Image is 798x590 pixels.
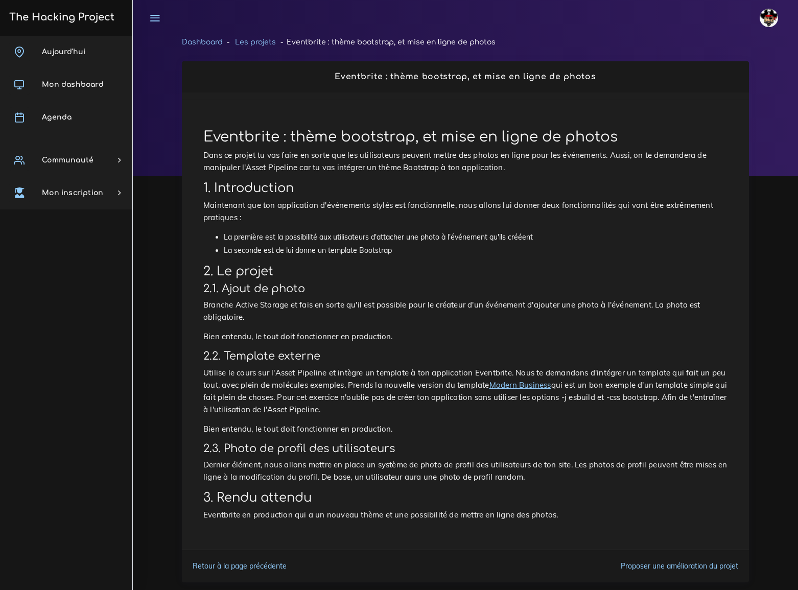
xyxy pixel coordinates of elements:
h3: 2.1. Ajout de photo [203,282,727,295]
span: Communauté [42,156,93,164]
h2: Eventbrite : thème bootstrap, et mise en ligne de photos [193,72,738,82]
a: Modern Business [489,380,551,390]
p: Maintenant que ton application d'événements stylés est fonctionnelle, nous allons lui donner deux... [203,199,727,224]
span: Aujourd'hui [42,48,85,56]
h3: 2.2. Template externe [203,350,727,363]
li: Eventbrite : thème bootstrap, et mise en ligne de photos [276,36,495,49]
a: Dashboard [182,38,223,46]
li: La première est la possibilité aux utilisateurs d'attacher une photo à l'événement qu'ils crééent [224,231,727,244]
span: Mon inscription [42,189,103,197]
img: avatar [760,9,778,27]
p: Branche Active Storage et fais en sorte qu'il est possible pour le créateur d'un événement d'ajou... [203,299,727,323]
span: Mon dashboard [42,81,104,88]
a: Les projets [235,38,276,46]
p: Utilise le cours sur l'Asset Pipeline et intègre un template à ton application Eventbrite. Nous t... [203,367,727,416]
h2: 3. Rendu attendu [203,490,727,505]
h2: 2. Le projet [203,264,727,279]
p: Bien entendu, le tout doit fonctionner en production. [203,423,727,435]
li: La seconde est de lui donne un template Bootstrap [224,244,727,257]
span: Agenda [42,113,72,121]
p: Bien entendu, le tout doit fonctionner en production. [203,331,727,343]
p: Dans ce projet tu vas faire en sorte que les utilisateurs peuvent mettre des photos en ligne pour... [203,149,727,174]
p: Eventbrite en production qui a un nouveau thème et une possibilité de mettre en ligne des photos. [203,509,727,521]
h2: 1. Introduction [203,181,727,196]
a: Retour à la page précédente [193,561,287,571]
a: Proposer une amélioration du projet [621,561,738,571]
h1: Eventbrite : thème bootstrap, et mise en ligne de photos [203,129,727,146]
h3: 2.3. Photo de profil des utilisateurs [203,442,727,455]
p: Dernier élément, nous allons mettre en place un système de photo de profil des utilisateurs de to... [203,459,727,483]
h3: The Hacking Project [6,12,114,23]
